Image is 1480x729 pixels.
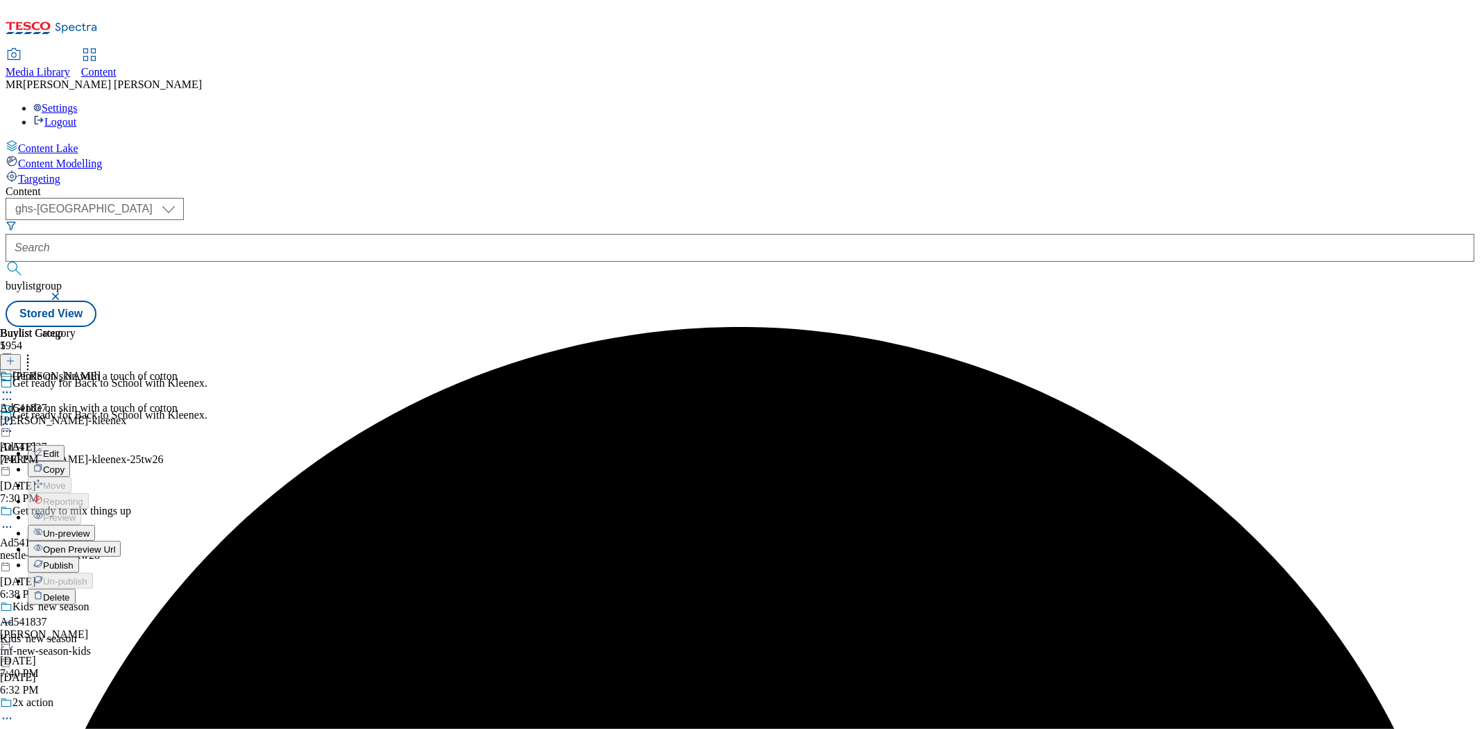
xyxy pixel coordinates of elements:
[28,477,71,493] button: Move
[43,464,65,475] span: Copy
[6,220,17,231] svg: Search Filters
[33,116,76,128] a: Logout
[6,49,70,78] a: Media Library
[28,541,121,557] button: Open Preview Url
[28,525,95,541] button: Un-preview
[43,544,115,555] span: Open Preview Url
[28,557,79,573] button: Publish
[6,234,1474,262] input: Search
[28,509,81,525] button: Preview
[12,696,53,709] div: 2x action
[81,49,117,78] a: Content
[12,370,101,383] div: [PERSON_NAME]
[6,155,1474,170] a: Content Modelling
[43,576,87,587] span: Un-publish
[28,493,89,509] button: Reporting
[28,589,76,605] button: Delete
[43,560,74,571] span: Publish
[6,66,70,78] span: Media Library
[6,140,1474,155] a: Content Lake
[6,78,23,90] span: MR
[33,102,78,114] a: Settings
[43,496,83,507] span: Reporting
[6,185,1474,198] div: Content
[23,78,202,90] span: [PERSON_NAME] [PERSON_NAME]
[12,409,207,421] div: Get ready for Back to School with Kleenex.
[12,377,207,389] div: Get ready for Back to School with Kleenex.
[28,461,70,477] button: Copy
[81,66,117,78] span: Content
[6,170,1474,185] a: Targeting
[43,480,66,491] span: Move
[6,301,96,327] button: Stored View
[18,173,60,185] span: Targeting
[18,158,102,169] span: Content Modelling
[18,142,78,154] span: Content Lake
[43,528,90,539] span: Un-preview
[6,280,62,292] span: buylistgroup
[43,512,76,523] span: Preview
[28,573,93,589] button: Un-publish
[43,592,70,603] span: Delete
